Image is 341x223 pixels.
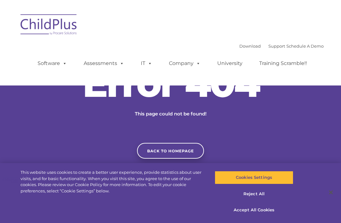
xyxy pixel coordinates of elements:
[324,185,338,199] button: Close
[215,187,293,201] button: Reject All
[286,44,324,49] a: Schedule A Demo
[239,44,261,49] a: Download
[137,143,204,159] a: Back to homepage
[268,44,285,49] a: Support
[77,57,130,70] a: Assessments
[163,57,207,70] a: Company
[215,203,293,217] button: Accept All Cookies
[17,10,81,41] img: ChildPlus by Procare Solutions
[31,57,73,70] a: Software
[135,57,159,70] a: IT
[253,57,313,70] a: Training Scramble!!
[76,64,265,102] h2: Error 404
[239,44,324,49] font: |
[21,169,205,194] div: This website uses cookies to create a better user experience, provide statistics about user visit...
[215,171,293,184] button: Cookies Settings
[211,57,249,70] a: University
[104,110,237,118] p: This page could not be found!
